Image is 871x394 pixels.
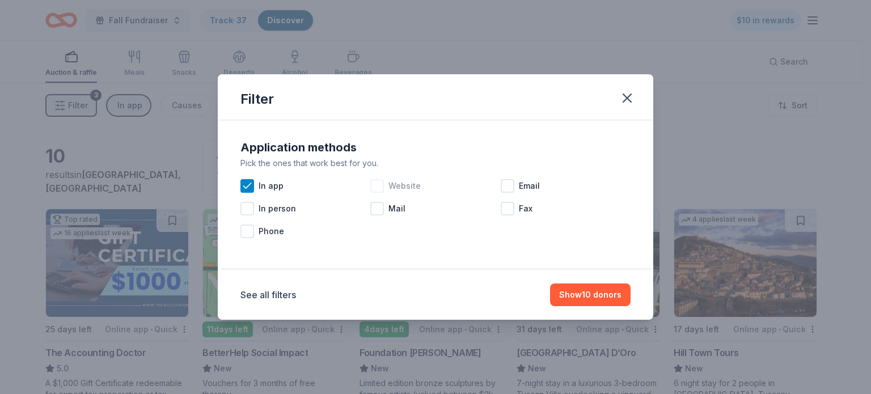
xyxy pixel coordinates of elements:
button: See all filters [240,288,296,302]
div: Filter [240,90,274,108]
button: Show10 donors [550,283,631,306]
span: Email [519,179,540,193]
span: Website [388,179,421,193]
span: In person [259,202,296,215]
span: Fax [519,202,532,215]
div: Pick the ones that work best for you. [240,156,631,170]
span: In app [259,179,284,193]
div: Application methods [240,138,631,156]
span: Phone [259,224,284,238]
span: Mail [388,202,405,215]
